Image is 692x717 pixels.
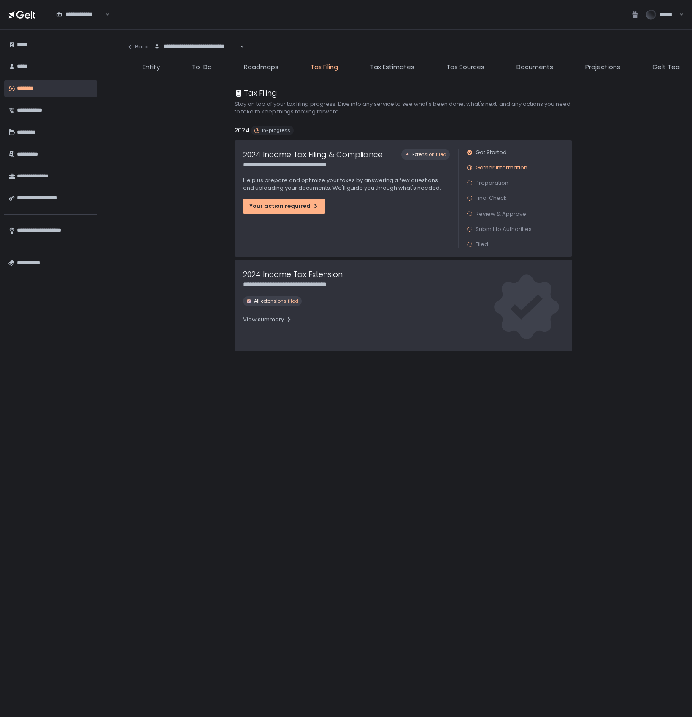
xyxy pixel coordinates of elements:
[476,241,488,248] span: Filed
[476,179,508,187] span: Preparation
[262,127,290,134] span: In-progress
[476,226,532,233] span: Submit to Authorities
[311,62,338,72] span: Tax Filing
[244,62,278,72] span: Roadmaps
[243,177,450,192] p: Help us prepare and optimize your taxes by answering a few questions and uploading your documents...
[446,62,484,72] span: Tax Sources
[143,62,160,72] span: Entity
[476,164,527,172] span: Gather Information
[243,316,292,323] div: View summary
[476,194,507,202] span: Final Check
[370,62,414,72] span: Tax Estimates
[235,87,277,99] div: Tax Filing
[51,6,110,24] div: Search for option
[243,199,325,214] button: Your action required
[127,43,149,51] div: Back
[652,62,686,72] span: Gelt Team
[254,298,298,304] span: All extensions filed
[243,269,343,280] h1: 2024 Income Tax Extension
[249,202,319,210] div: Your action required
[476,149,507,156] span: Get Started
[412,151,446,158] span: Extension filed
[585,62,620,72] span: Projections
[149,38,244,56] div: Search for option
[516,62,553,72] span: Documents
[235,100,572,115] h2: Stay on top of your tax filing progress. Dive into any service to see what's been done, what's ne...
[235,126,249,135] h2: 2024
[56,18,105,27] input: Search for option
[192,62,212,72] span: To-Do
[476,210,526,218] span: Review & Approve
[243,313,292,326] button: View summary
[243,149,383,160] h1: 2024 Income Tax Filing & Compliance
[127,38,149,56] button: Back
[154,50,239,59] input: Search for option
